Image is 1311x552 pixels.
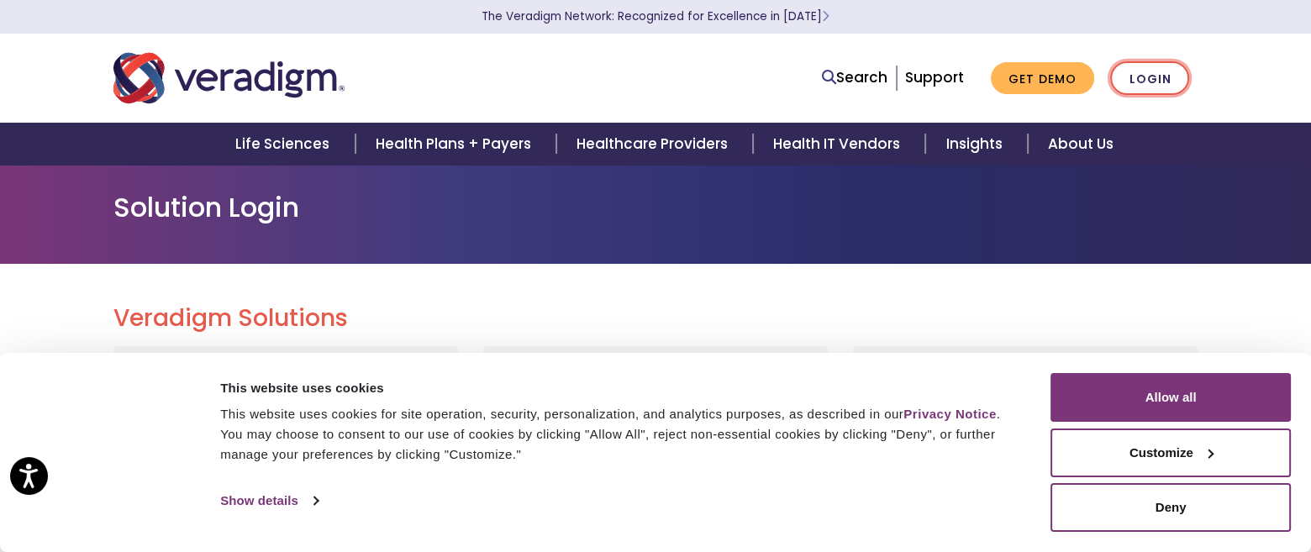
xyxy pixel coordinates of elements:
[753,123,925,166] a: Health IT Vendors
[1050,373,1291,422] button: Allow all
[215,123,355,166] a: Life Sciences
[113,50,345,106] img: Veradigm logo
[220,378,1013,398] div: This website uses cookies
[822,66,887,89] a: Search
[903,407,996,421] a: Privacy Notice
[1028,123,1134,166] a: About Us
[905,67,964,87] a: Support
[220,404,1013,465] div: This website uses cookies for site operation, security, personalization, and analytics purposes, ...
[925,123,1027,166] a: Insights
[1110,61,1189,96] a: Login
[991,62,1094,95] a: Get Demo
[1050,428,1291,477] button: Customize
[556,123,753,166] a: Healthcare Providers
[113,192,1198,223] h1: Solution Login
[113,304,1198,333] h2: Veradigm Solutions
[482,8,829,24] a: The Veradigm Network: Recognized for Excellence in [DATE]Learn More
[822,8,829,24] span: Learn More
[355,123,556,166] a: Health Plans + Payers
[220,488,318,513] a: Show details
[989,432,1291,532] iframe: Drift Chat Widget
